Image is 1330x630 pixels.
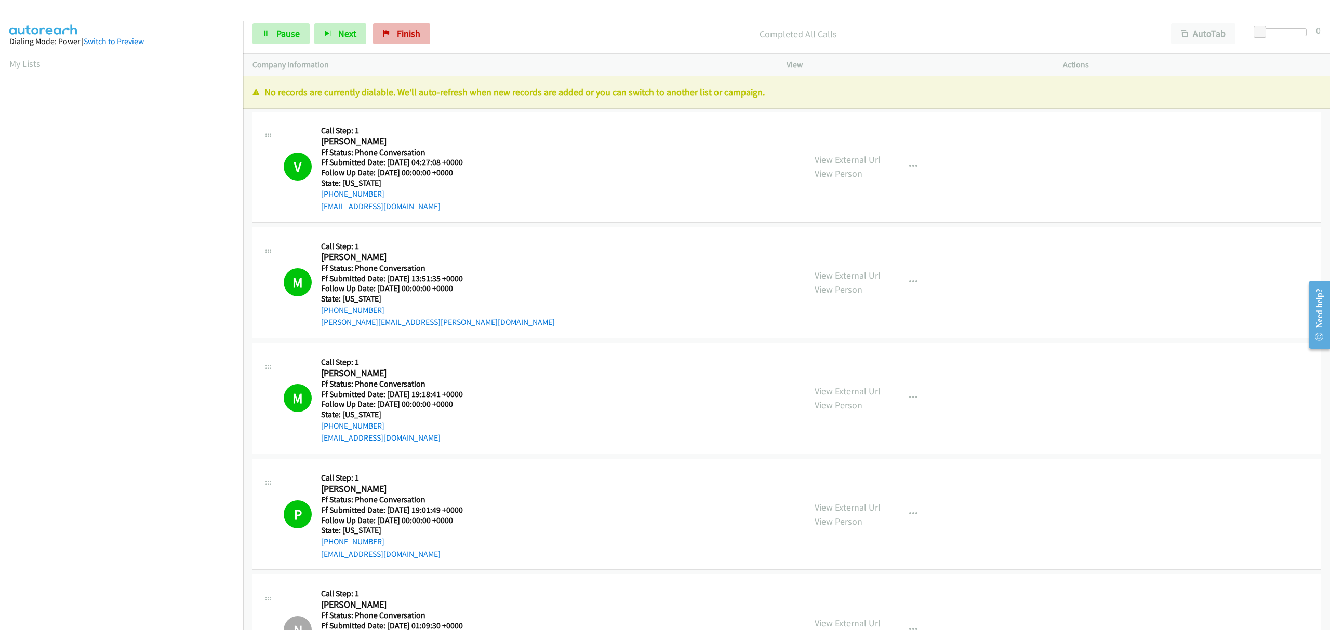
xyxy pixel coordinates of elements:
h5: Follow Up Date: [DATE] 00:00:00 +0000 [321,399,476,409]
a: My Lists [9,58,41,70]
h1: M [284,268,312,296]
button: Next [314,23,366,44]
h1: V [284,153,312,181]
h5: Ff Status: Phone Conversation [321,610,476,621]
a: [PHONE_NUMBER] [321,421,384,431]
button: AutoTab [1171,23,1235,44]
a: View External Url [815,617,881,629]
div: 0 [1316,23,1321,37]
h5: Follow Up Date: [DATE] 00:00:00 +0000 [321,283,555,294]
h1: P [284,500,312,528]
div: Dialing Mode: Power | [9,35,234,48]
a: [EMAIL_ADDRESS][DOMAIN_NAME] [321,549,441,559]
a: Switch to Preview [84,36,144,46]
a: View Person [815,515,862,527]
span: Finish [397,28,420,39]
h5: Call Step: 1 [321,357,476,367]
a: View Person [815,168,862,180]
h5: Ff Status: Phone Conversation [321,147,476,158]
p: Actions [1063,59,1321,71]
h5: State: [US_STATE] [321,409,476,420]
h5: Call Step: 1 [321,473,476,483]
a: View Person [815,283,862,295]
p: No records are currently dialable. We'll auto-refresh when new records are added or you can switc... [252,85,1321,99]
a: Finish [373,23,430,44]
h5: Ff Status: Phone Conversation [321,263,555,273]
a: View External Url [815,501,881,513]
div: Delay between calls (in seconds) [1259,28,1307,36]
p: Company Information [252,59,768,71]
h5: Ff Status: Phone Conversation [321,495,476,505]
h5: Follow Up Date: [DATE] 00:00:00 +0000 [321,515,476,526]
a: [EMAIL_ADDRESS][DOMAIN_NAME] [321,201,441,211]
a: [PHONE_NUMBER] [321,189,384,199]
a: [PHONE_NUMBER] [321,537,384,546]
p: Completed All Calls [444,27,1152,41]
h5: Ff Submitted Date: [DATE] 19:18:41 +0000 [321,389,476,400]
h2: [PERSON_NAME] [321,599,476,611]
a: View External Url [815,385,881,397]
h5: Ff Submitted Date: [DATE] 19:01:49 +0000 [321,505,476,515]
h2: [PERSON_NAME] [321,367,476,379]
h5: Follow Up Date: [DATE] 00:00:00 +0000 [321,168,476,178]
h2: [PERSON_NAME] [321,251,476,263]
h5: Ff Status: Phone Conversation [321,379,476,389]
a: [PERSON_NAME][EMAIL_ADDRESS][PERSON_NAME][DOMAIN_NAME] [321,317,555,327]
h5: Call Step: 1 [321,126,476,136]
iframe: Dialpad [9,80,243,573]
a: [PHONE_NUMBER] [321,305,384,315]
h5: State: [US_STATE] [321,525,476,536]
iframe: Resource Center [1300,273,1330,356]
h2: [PERSON_NAME] [321,483,476,495]
h5: Call Step: 1 [321,588,476,599]
h5: Call Step: 1 [321,241,555,252]
a: Pause [252,23,310,44]
a: View External Url [815,269,881,281]
p: View [787,59,1044,71]
a: View External Url [815,154,881,166]
h1: M [284,384,312,412]
h5: Ff Submitted Date: [DATE] 13:51:35 +0000 [321,273,555,284]
h5: State: [US_STATE] [321,178,476,188]
a: View Person [815,399,862,411]
span: Pause [276,28,300,39]
h2: [PERSON_NAME] [321,135,476,147]
h5: Ff Submitted Date: [DATE] 04:27:08 +0000 [321,157,476,168]
a: [EMAIL_ADDRESS][DOMAIN_NAME] [321,433,441,443]
h5: State: [US_STATE] [321,294,555,304]
span: Next [338,28,356,39]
